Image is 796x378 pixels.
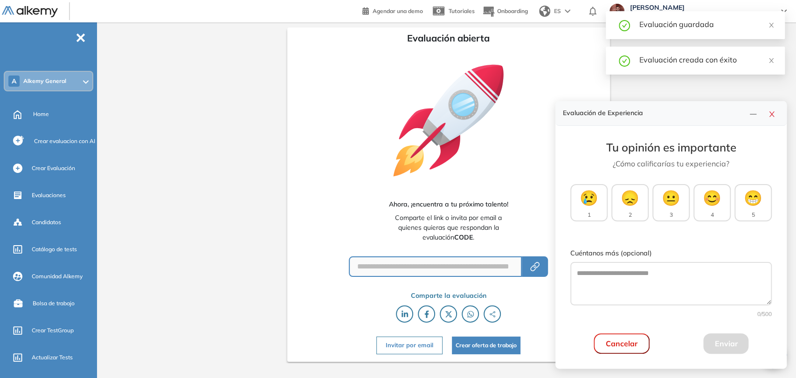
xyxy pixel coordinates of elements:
[703,186,721,209] span: 😊
[32,164,75,172] span: Crear Evaluación
[752,211,755,219] span: 5
[570,158,772,169] p: ¿Cómo calificarías tu experiencia?
[12,77,16,85] span: A
[33,299,75,308] span: Bolsa de trabajo
[570,310,772,318] div: 0 /500
[570,248,772,259] label: Cuéntanos más (opcional)
[497,7,528,14] span: Onboarding
[630,4,772,11] span: [PERSON_NAME]
[563,109,746,117] h4: Evaluación de Experiencia
[652,184,690,221] button: 😐3
[565,9,570,13] img: arrow
[619,19,630,31] span: check-circle
[639,54,774,65] div: Evaluación creada con éxito
[570,184,608,221] button: 😢1
[693,184,731,221] button: 😊4
[619,54,630,67] span: check-circle
[23,77,66,85] span: Alkemy General
[482,1,528,21] button: Onboarding
[611,184,649,221] button: 😞2
[389,199,508,209] span: Ahora, ¡encuentra a tu próximo talento!
[32,326,74,335] span: Crear TestGroup
[362,5,423,16] a: Agendar una demo
[621,186,639,209] span: 😞
[711,211,714,219] span: 4
[734,184,772,221] button: 😁5
[639,19,774,30] div: Evaluación guardada
[768,22,775,28] span: close
[662,186,680,209] span: 😐
[34,137,95,145] span: Crear evaluacion con AI
[33,110,49,118] span: Home
[32,218,61,227] span: Candidatos
[2,6,58,18] img: Logo
[411,291,486,301] span: Comparte la evaluación
[570,141,772,154] h3: Tu opinión es importante
[376,337,443,354] button: Invitar por email
[768,57,775,64] span: close
[387,213,510,242] span: Comparte el link o invita por email a quienes quieras que respondan la evaluación .
[764,107,779,120] button: close
[744,186,762,209] span: 😁
[554,7,561,15] span: ES
[32,353,73,362] span: Actualizar Tests
[703,333,748,354] button: Enviar
[449,7,475,14] span: Tutoriales
[539,6,550,17] img: world
[746,107,761,120] button: line
[32,245,77,254] span: Catálogo de tests
[407,31,490,45] span: Evaluación abierta
[749,110,757,118] span: line
[32,272,83,281] span: Comunidad Alkemy
[588,211,591,219] span: 1
[454,233,473,241] b: CODE
[452,337,520,354] button: Crear oferta de trabajo
[629,211,632,219] span: 2
[670,211,673,219] span: 3
[768,110,775,118] span: close
[373,7,423,14] span: Agendar una demo
[32,191,66,199] span: Evaluaciones
[594,333,650,354] button: Cancelar
[580,186,598,209] span: 😢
